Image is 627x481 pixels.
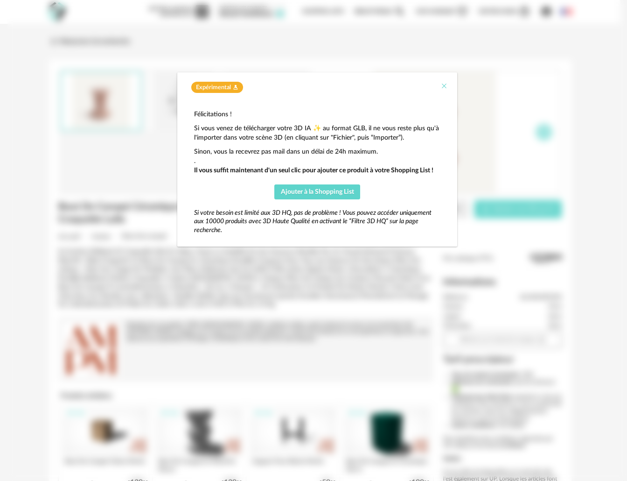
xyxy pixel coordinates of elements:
[281,189,354,195] span: Ajouter à la Shopping List
[194,210,432,233] em: Si votre besoin est limité aux 3D HQ, pas de problème ! Vous pouvez accéder uniquement aux 10000 ...
[194,167,433,174] strong: Il vous suffit maintenant d'un seul clic pour ajouter ce produit à votre Shopping List !
[194,147,440,175] p: Sinon, vous la recevrez pas mail dans un délai de 24h maximum. .
[194,124,440,142] p: Si vous venez de télécharger votre 3D IA ✨ au format GLB, il ne vous reste plus qu'à l'importer d...
[233,84,238,92] span: Flask icon
[440,82,448,92] button: Close
[196,84,231,92] span: Expérimental
[194,110,440,119] p: Félicitations !
[177,72,457,247] div: dialog
[274,184,360,199] button: Ajouter à la Shopping List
